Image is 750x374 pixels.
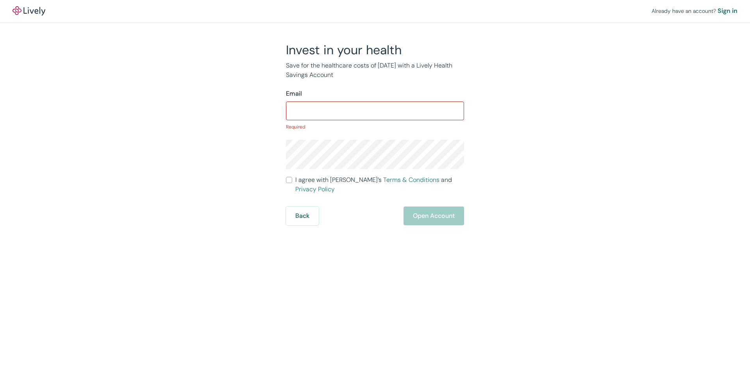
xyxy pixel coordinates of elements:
a: Privacy Policy [295,185,335,193]
span: I agree with [PERSON_NAME]’s and [295,175,464,194]
a: LivelyLively [12,6,45,16]
p: Required [286,123,464,130]
img: Lively [12,6,45,16]
button: Back [286,207,319,225]
div: Already have an account? [652,6,737,16]
p: Save for the healthcare costs of [DATE] with a Lively Health Savings Account [286,61,464,80]
h2: Invest in your health [286,42,464,58]
label: Email [286,89,302,98]
a: Terms & Conditions [383,176,439,184]
a: Sign in [718,6,737,16]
